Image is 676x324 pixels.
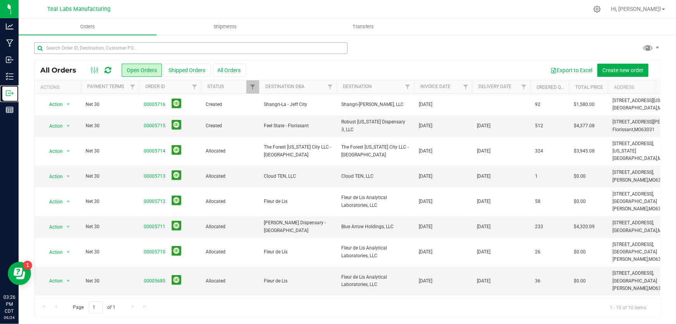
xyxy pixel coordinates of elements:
[477,248,490,256] span: [DATE]
[203,23,248,30] span: Shipments
[70,23,105,30] span: Orders
[537,85,566,90] a: Ordered qty
[341,173,409,180] span: Cloud TEN, LLC
[264,277,332,285] span: Fleur de Lis
[612,148,658,161] span: [US_STATE][GEOGRAPHIC_DATA],
[419,122,432,130] span: [DATE]
[535,173,538,180] span: 1
[641,127,655,132] span: 63031
[545,64,597,77] button: Export to Excel
[86,223,134,230] span: Net 30
[419,277,432,285] span: [DATE]
[648,256,655,262] span: MO
[206,101,255,108] span: Created
[648,286,655,291] span: MO
[602,67,643,73] span: Create new order
[419,223,432,230] span: [DATE]
[42,247,63,258] span: Action
[66,301,122,314] span: Page of 1
[612,228,658,233] span: [GEOGRAPHIC_DATA],
[535,101,540,108] span: 92
[64,275,73,286] span: select
[86,122,134,130] span: Net 30
[64,146,73,157] span: select
[592,5,602,13] div: Manage settings
[206,277,255,285] span: Allocated
[42,222,63,232] span: Action
[658,105,665,111] span: MO
[144,101,165,108] a: 00005716
[23,261,32,270] iframe: Resource center unread badge
[42,275,63,286] span: Action
[535,223,543,230] span: 233
[477,223,490,230] span: [DATE]
[145,84,165,89] a: Order ID
[164,64,211,77] button: Shipped Orders
[6,73,14,80] inline-svg: Inventory
[294,19,432,35] a: Transfers
[477,147,490,155] span: [DATE]
[342,23,384,30] span: Transfers
[144,173,165,180] a: 00005713
[419,198,432,205] span: [DATE]
[612,141,654,146] span: [STREET_ADDRESS],
[597,64,648,77] button: Create new order
[341,194,409,209] span: Fleur de Lis Analytical Laboratories, LLC
[42,196,63,207] span: Action
[6,56,14,64] inline-svg: Inbound
[40,66,84,75] span: All Orders
[157,19,294,35] a: Shipments
[89,301,103,314] input: 1
[207,84,224,89] a: Status
[64,121,73,132] span: select
[648,177,655,183] span: MO
[648,206,655,211] span: MO
[518,80,530,94] a: Filter
[86,198,134,205] span: Net 30
[206,223,255,230] span: Allocated
[574,277,586,285] span: $0.00
[42,99,63,110] span: Action
[3,315,15,321] p: 09/24
[401,80,414,94] a: Filter
[6,89,14,97] inline-svg: Outbound
[419,173,432,180] span: [DATE]
[64,99,73,110] span: select
[535,248,540,256] span: 26
[3,294,15,315] p: 03:26 PM CDT
[86,248,134,256] span: Net 30
[612,220,654,225] span: [STREET_ADDRESS],
[42,171,63,182] span: Action
[574,101,595,108] span: $1,580.00
[64,247,73,258] span: select
[48,6,111,12] span: Teal Labs Manufacturing
[612,127,634,132] span: Florissant,
[341,118,409,133] span: Robust [US_STATE] Dispensary 3, LLC
[188,80,201,94] a: Filter
[612,105,658,111] span: [GEOGRAPHIC_DATA],
[206,248,255,256] span: Allocated
[477,198,490,205] span: [DATE]
[341,274,409,288] span: Fleur de Lis Analytical Laboratories, LLC
[42,146,63,157] span: Action
[34,42,347,54] input: Search Order ID, Destination, Customer PO...
[535,198,540,205] span: 58
[477,122,490,130] span: [DATE]
[86,101,134,108] span: Net 30
[655,177,669,183] span: 63026
[264,122,332,130] span: Feel State - Florissant
[264,248,332,256] span: Fleur de Lis
[264,198,332,205] span: Fleur de Lis
[419,101,432,108] span: [DATE]
[574,173,586,180] span: $0.00
[264,144,332,158] span: The Forest [US_STATE] City LLC - [GEOGRAPHIC_DATA]
[64,196,73,207] span: select
[144,223,165,230] a: 00005711
[612,249,657,262] span: [GEOGRAPHIC_DATA][PERSON_NAME],
[144,248,165,256] a: 00005710
[574,248,586,256] span: $0.00
[574,147,595,155] span: $3,945.08
[122,64,162,77] button: Open Orders
[341,101,409,108] span: Shangri-[PERSON_NAME], LLC
[341,244,409,259] span: Fleur de Lis Analytical Laboratories, LLC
